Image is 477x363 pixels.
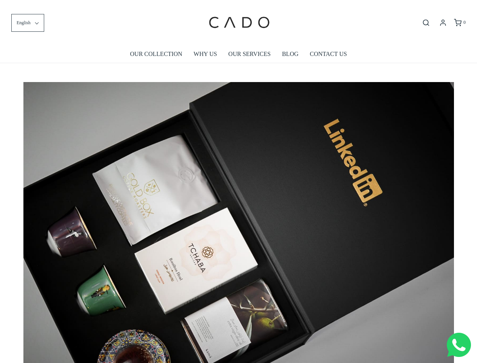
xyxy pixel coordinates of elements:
a: 0 [453,19,466,26]
span: 0 [463,20,466,25]
a: OUR SERVICES [228,45,271,63]
span: Last name [215,1,240,7]
span: Number of gifts [215,63,251,69]
a: BLOG [282,45,299,63]
button: Open search bar [419,19,433,27]
span: Company name [215,32,253,38]
a: CONTACT US [310,45,347,63]
a: OUR COLLECTION [130,45,182,63]
img: cadogifting [207,6,271,40]
button: English [11,14,44,32]
a: WHY US [194,45,217,63]
img: Whatsapp [447,333,471,357]
span: English [17,19,31,26]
